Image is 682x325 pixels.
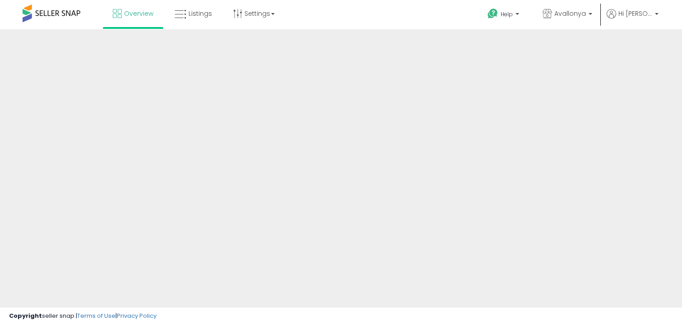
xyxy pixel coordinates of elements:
div: seller snap | | [9,312,157,320]
a: Hi [PERSON_NAME] [607,9,659,29]
strong: Copyright [9,311,42,320]
i: Get Help [487,8,498,19]
span: Overview [124,9,153,18]
span: Avallonya [554,9,586,18]
a: Help [480,1,528,29]
span: Listings [189,9,212,18]
a: Terms of Use [77,311,115,320]
span: Help [501,10,513,18]
a: Privacy Policy [117,311,157,320]
span: Hi [PERSON_NAME] [618,9,652,18]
